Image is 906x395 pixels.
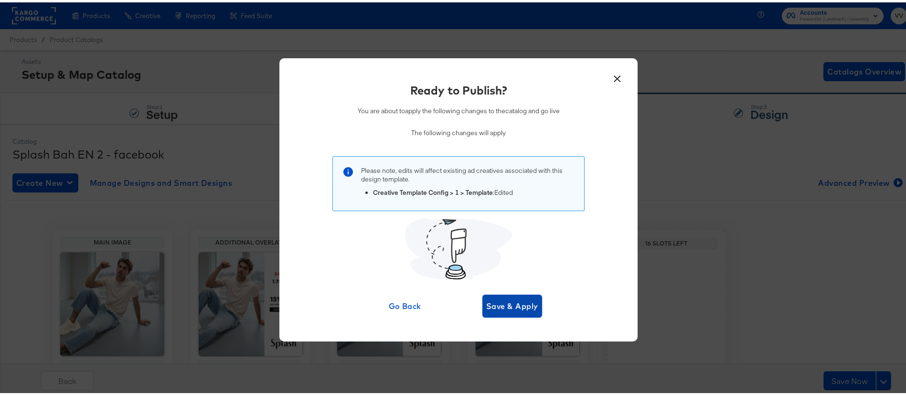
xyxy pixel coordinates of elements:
button: × [608,65,626,83]
span: Go Back [379,297,431,310]
button: Go Back [375,292,435,315]
div: Ready to Publish? [410,80,507,96]
li: : Edited [373,186,575,195]
p: The following changes will apply [358,126,560,135]
span: Save & Apply [486,297,538,310]
p: Please note, edits will affect existing ad creatives associated with this design template . [361,164,575,181]
strong: Creative Template Config > 1 > Template [373,186,493,194]
p: You are about to apply the following changes to the catalog and go live [358,104,560,113]
button: Save & Apply [482,292,542,315]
